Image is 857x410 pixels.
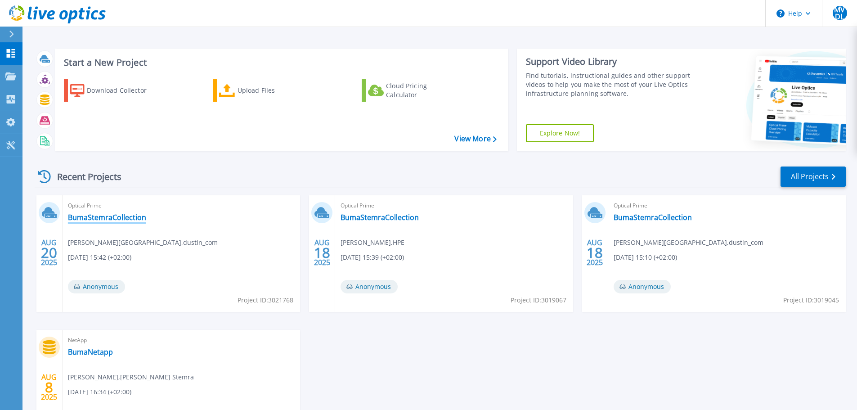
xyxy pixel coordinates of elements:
a: View More [454,135,496,143]
span: Project ID: 3021768 [238,295,293,305]
div: Upload Files [238,81,310,99]
span: MVDL [833,6,847,20]
a: BumaStemraCollection [614,213,692,222]
a: BumaStemraCollection [341,213,419,222]
span: [PERSON_NAME][GEOGRAPHIC_DATA] , dustin_com [68,238,218,248]
span: Anonymous [341,280,398,293]
span: 8 [45,383,53,391]
div: Download Collector [87,81,159,99]
span: [DATE] 15:10 (+02:00) [614,252,677,262]
span: Optical Prime [614,201,840,211]
div: AUG 2025 [40,236,58,269]
span: [DATE] 15:39 (+02:00) [341,252,404,262]
span: Project ID: 3019045 [783,295,839,305]
span: Anonymous [614,280,671,293]
div: AUG 2025 [314,236,331,269]
a: All Projects [781,167,846,187]
span: Anonymous [68,280,125,293]
span: 18 [587,249,603,257]
div: Support Video Library [526,56,694,68]
a: Cloud Pricing Calculator [362,79,462,102]
a: Upload Files [213,79,313,102]
a: BumaStemraCollection [68,213,146,222]
span: [PERSON_NAME] , [PERSON_NAME] Stemra [68,372,194,382]
span: [DATE] 16:34 (+02:00) [68,387,131,397]
span: Optical Prime [341,201,567,211]
span: 20 [41,249,57,257]
div: AUG 2025 [40,371,58,404]
div: AUG 2025 [586,236,603,269]
span: Project ID: 3019067 [511,295,566,305]
a: Explore Now! [526,124,594,142]
span: 18 [314,249,330,257]
div: Find tutorials, instructional guides and other support videos to help you make the most of your L... [526,71,694,98]
span: Optical Prime [68,201,295,211]
span: NetApp [68,335,295,345]
div: Cloud Pricing Calculator [386,81,458,99]
span: [PERSON_NAME][GEOGRAPHIC_DATA] , dustin_com [614,238,763,248]
h3: Start a New Project [64,58,496,68]
div: Recent Projects [35,166,134,188]
span: [PERSON_NAME] , HPE [341,238,404,248]
a: Download Collector [64,79,164,102]
span: [DATE] 15:42 (+02:00) [68,252,131,262]
a: BumaNetapp [68,347,113,356]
